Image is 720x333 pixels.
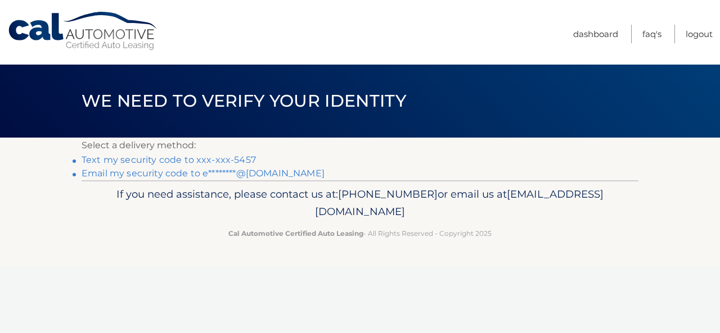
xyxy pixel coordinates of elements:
[82,138,638,153] p: Select a delivery method:
[573,25,618,43] a: Dashboard
[338,188,438,200] span: [PHONE_NUMBER]
[686,25,713,43] a: Logout
[82,90,406,111] span: We need to verify your identity
[82,168,325,179] a: Email my security code to e********@[DOMAIN_NAME]
[642,25,661,43] a: FAQ's
[82,154,256,165] a: Text my security code to xxx-xxx-5457
[89,185,631,221] p: If you need assistance, please contact us at: or email us at
[228,229,363,238] strong: Cal Automotive Certified Auto Leasing
[89,227,631,239] p: - All Rights Reserved - Copyright 2025
[7,11,159,51] a: Cal Automotive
